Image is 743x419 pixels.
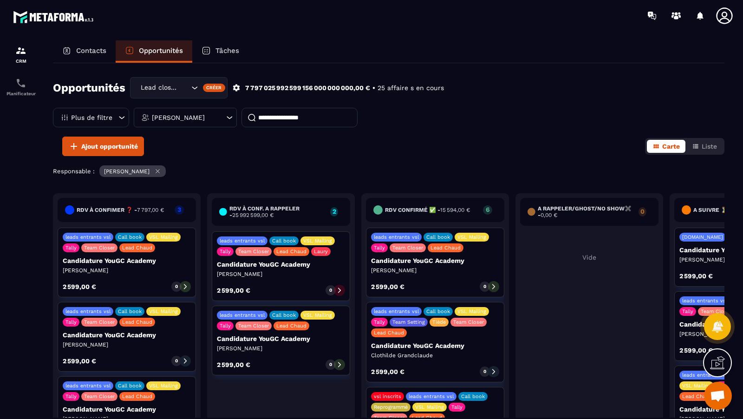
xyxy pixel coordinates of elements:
p: [PERSON_NAME] [63,267,191,274]
p: [PERSON_NAME] [217,345,345,352]
p: Tally [220,249,231,255]
p: [PERSON_NAME] [371,267,499,274]
p: 2 599,00 € [679,347,713,354]
p: Call book [118,383,142,389]
p: leads entrants vsl [682,298,727,304]
p: Clothilde Grandclaude [371,352,499,359]
p: Call book [118,234,142,240]
p: Candidature YouGC Academy [371,342,499,349]
p: Call book [461,393,485,399]
p: [PERSON_NAME] [217,270,345,278]
h6: A RAPPELER/GHOST/NO SHOW✖️ - [538,205,634,218]
p: Candidature YouGC Academy [217,261,345,268]
p: [DOMAIN_NAME] [682,234,723,240]
p: leads entrants vsl [220,238,265,244]
p: VSL Mailing [682,383,711,389]
button: Ajout opportunité [62,137,144,156]
p: Lead Chaud [682,393,712,399]
div: Ouvrir le chat [704,382,732,410]
p: VSL Mailing [415,404,444,410]
p: Tiède [432,319,446,325]
p: 0 [639,208,646,215]
h6: RDV à conf. A RAPPELER - [229,205,326,218]
span: 7 797,00 € [137,207,164,213]
p: [PERSON_NAME] [104,168,150,175]
p: Candidature YouGC Academy [217,335,345,342]
p: Call book [272,312,296,318]
div: Créer [203,84,226,92]
p: Opportunités [139,46,183,55]
div: Search for option [130,77,228,98]
p: Tally [374,319,385,325]
p: Tally [682,308,693,314]
p: Tally [65,319,77,325]
p: 0 [483,283,486,290]
p: 2 599,00 € [63,358,96,364]
p: Contacts [76,46,106,55]
p: Team Closer [84,245,115,251]
img: logo [13,8,97,26]
p: Tâches [215,46,239,55]
p: Reprogrammé [374,404,408,410]
p: VSL Mailing [149,308,178,314]
span: Ajout opportunité [81,142,138,151]
p: Lead Chaud [122,245,152,251]
p: 6 [483,206,492,213]
p: Lead Chaud [122,393,152,399]
p: leads entrants vsl [682,372,727,378]
p: VSL Mailing [457,234,486,240]
p: 2 599,00 € [217,287,250,294]
p: Call book [426,308,450,314]
p: Lead Chaud [276,323,306,329]
span: Lead closing [138,83,180,93]
p: leads entrants vsl [65,383,111,389]
span: Liste [702,143,717,150]
p: 25 affaire s en cours [378,84,444,92]
p: VSL Mailing [303,312,332,318]
p: Team Setting [392,319,425,325]
p: Team Closer [238,323,269,329]
p: Team Closer [453,319,484,325]
p: 3 [175,206,184,213]
p: 2 [330,208,338,215]
a: Opportunités [116,40,192,63]
img: scheduler [15,78,26,89]
p: Call book [118,308,142,314]
p: Tally [65,393,77,399]
p: Planificateur [2,91,39,96]
p: • [372,84,375,92]
p: Lead Chaud [374,330,404,336]
p: VSL Mailing [149,383,178,389]
p: Tally [220,323,231,329]
p: [PERSON_NAME] [152,114,205,121]
p: 0 [329,287,332,294]
button: Carte [647,140,685,153]
img: formation [15,45,26,56]
p: leads entrants vsl [374,234,419,240]
h2: Opportunités [53,79,125,97]
span: 0,00 € [541,212,557,218]
span: 25 992 599,00 € [232,212,274,218]
p: Laury [314,249,328,255]
p: VSL Mailing [149,234,178,240]
p: Call book [426,234,450,240]
p: leads entrants vsl [220,312,265,318]
p: Vide [520,254,658,261]
p: Responsable : [53,168,95,175]
p: Lead Chaud [430,245,461,251]
p: leads entrants vsl [65,308,111,314]
p: 0 [483,368,486,375]
a: Tâches [192,40,248,63]
p: 2 599,00 € [217,361,250,368]
p: [PERSON_NAME] [63,341,191,348]
p: CRM [2,59,39,64]
p: 0 [175,283,178,290]
p: Tally [374,245,385,251]
p: Team Closer [84,319,115,325]
h6: RDV à confimer ❓ - [77,207,164,213]
p: 7 797 025 992 599 156 000 000 000,00 € [245,84,370,92]
p: Team Closer [701,308,731,314]
h6: Rdv confirmé ✅ - [385,207,470,213]
p: Candidature YouGC Academy [371,257,499,264]
p: 0 [329,361,332,368]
